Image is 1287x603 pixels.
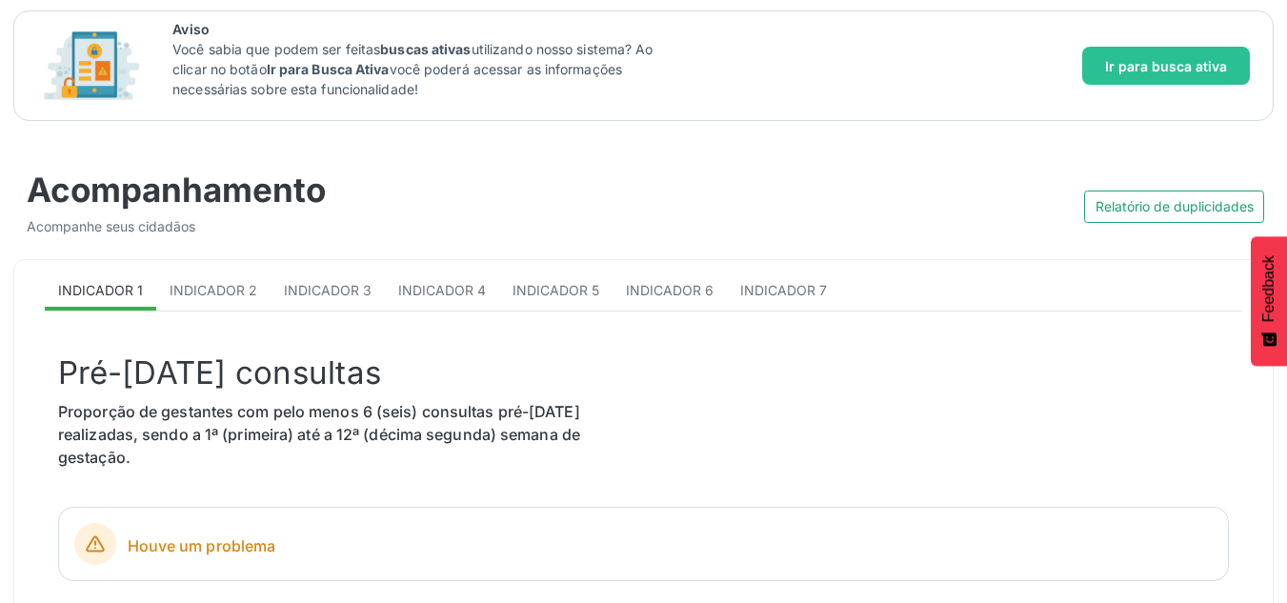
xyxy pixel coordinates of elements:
[1260,255,1277,322] span: Feedback
[380,41,471,57] strong: buscas ativas
[27,216,631,236] div: Acompanhe seus cidadãos
[1096,196,1254,216] span: Relatório de duplicidades
[398,282,486,298] span: Indicador 4
[284,282,372,298] span: Indicador 3
[172,39,676,99] p: Você sabia que podem ser feitas utilizando nosso sistema? Ao clicar no botão você poderá acessar ...
[740,282,827,298] span: Indicador 7
[626,282,714,298] span: Indicador 6
[1105,56,1227,76] span: Ir para busca ativa
[1251,236,1287,366] button: Feedback - Mostrar pesquisa
[267,61,390,77] strong: Ir para Busca Ativa
[128,534,1213,557] span: Houve um problema
[172,19,676,39] span: Aviso
[37,23,146,109] img: Imagem de CalloutCard
[58,402,580,467] span: Proporção de gestantes com pelo menos 6 (seis) consultas pré-[DATE] realizadas, sendo a 1ª (prime...
[513,282,599,298] span: Indicador 5
[27,170,631,210] div: Acompanhamento
[58,353,381,392] span: Pré-[DATE] consultas
[170,282,257,298] span: Indicador 2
